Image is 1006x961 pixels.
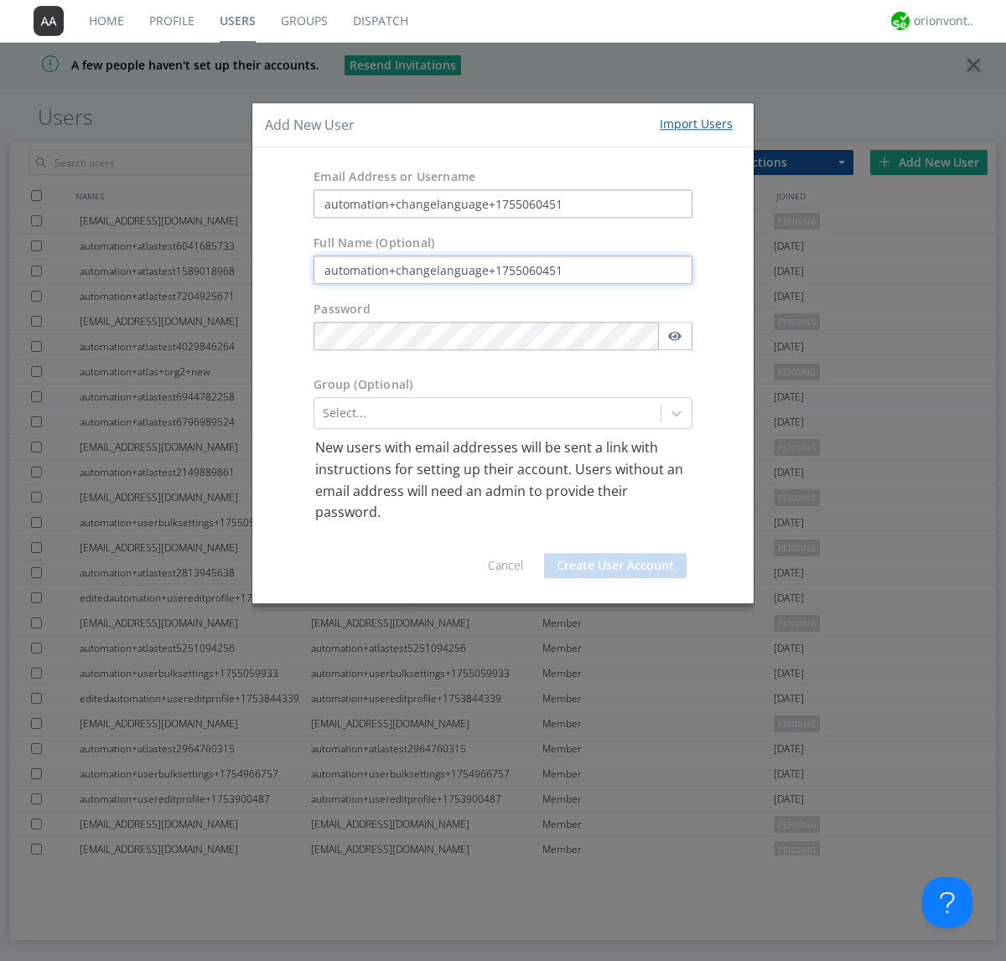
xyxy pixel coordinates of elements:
button: Create User Account [544,553,687,578]
div: orionvontas+atlas+automation+org2 [914,13,977,29]
img: 373638.png [34,6,64,36]
img: 29d36aed6fa347d5a1537e7736e6aa13 [891,12,910,30]
input: e.g. email@address.com, Housekeeping1 [314,190,692,219]
div: Import Users [660,116,733,132]
input: Julie Appleseed [314,256,692,285]
label: Email Address or Username [314,169,475,186]
a: Cancel [488,557,523,573]
h4: Add New User [265,116,355,135]
label: Group (Optional) [314,377,412,394]
p: New users with email addresses will be sent a link with instructions for setting up their account... [315,438,691,524]
label: Full Name (Optional) [314,235,434,252]
label: Password [314,302,371,318]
